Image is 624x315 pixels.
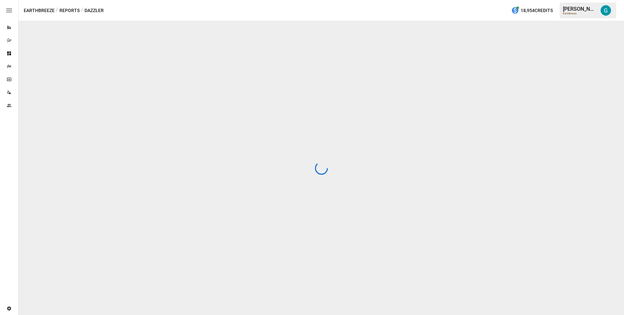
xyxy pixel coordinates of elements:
[81,7,83,15] div: /
[59,7,80,15] button: Reports
[509,5,555,17] button: 18,954Credits
[521,7,553,15] span: 18,954 Credits
[24,7,55,15] button: Earthbreeze
[597,1,615,20] button: Gavin Acres
[601,5,611,16] img: Gavin Acres
[56,7,58,15] div: /
[563,6,597,12] div: [PERSON_NAME]
[563,12,597,15] div: Earthbreeze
